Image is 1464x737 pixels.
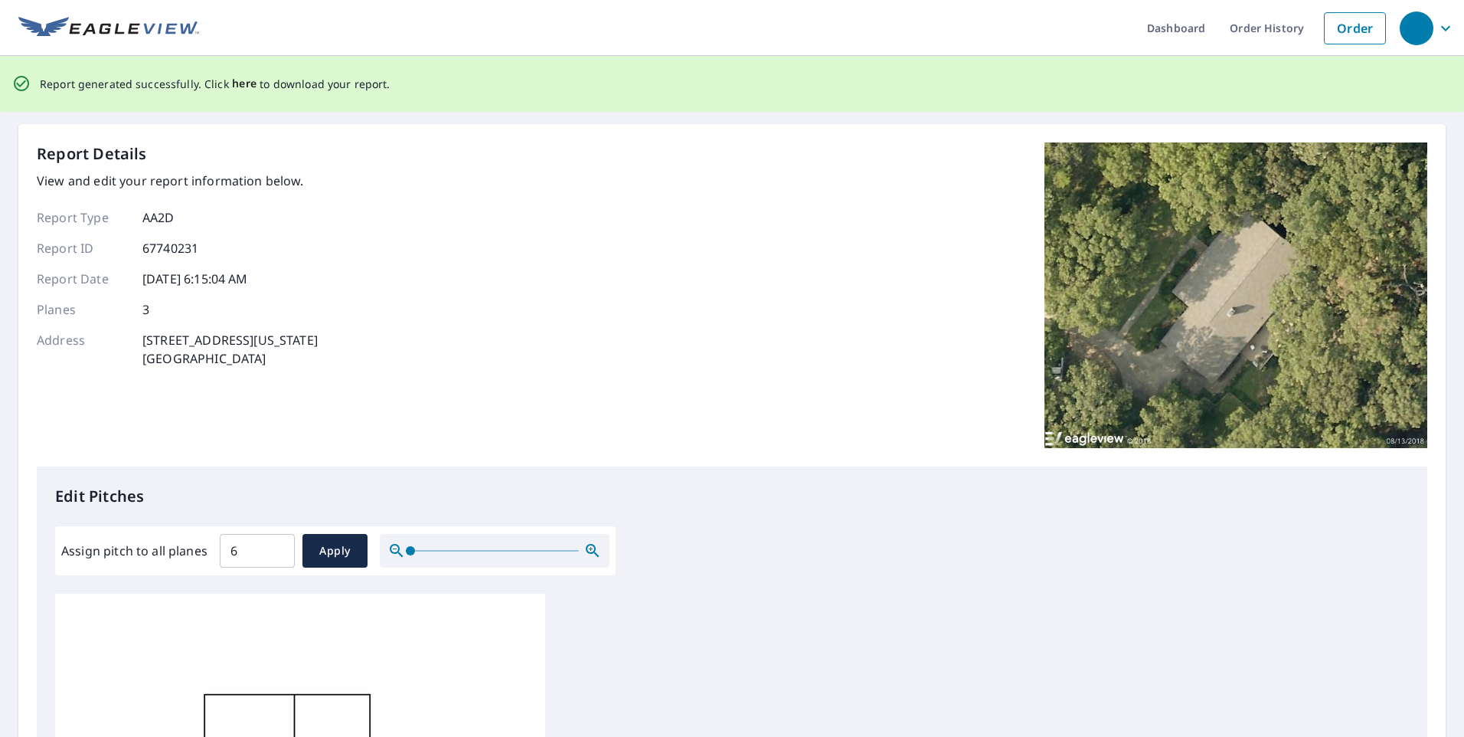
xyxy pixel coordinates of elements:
p: [STREET_ADDRESS][US_STATE] [GEOGRAPHIC_DATA] [142,331,318,368]
p: [DATE] 6:15:04 AM [142,270,248,288]
img: EV Logo [18,17,199,40]
p: Report generated successfully. Click to download your report. [40,74,391,93]
p: AA2D [142,208,175,227]
p: View and edit your report information below. [37,172,318,190]
p: Address [37,331,129,368]
p: Planes [37,300,129,319]
input: 00.0 [220,529,295,572]
p: Report Date [37,270,129,288]
a: Order [1324,12,1386,44]
p: Report Type [37,208,129,227]
p: 3 [142,300,149,319]
span: Apply [315,542,355,561]
button: here [232,74,257,93]
p: Edit Pitches [55,485,1409,508]
p: Report ID [37,239,129,257]
button: Apply [302,534,368,568]
p: Report Details [37,142,147,165]
label: Assign pitch to all planes [61,542,208,560]
img: Top image [1044,142,1427,449]
p: 67740231 [142,239,198,257]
